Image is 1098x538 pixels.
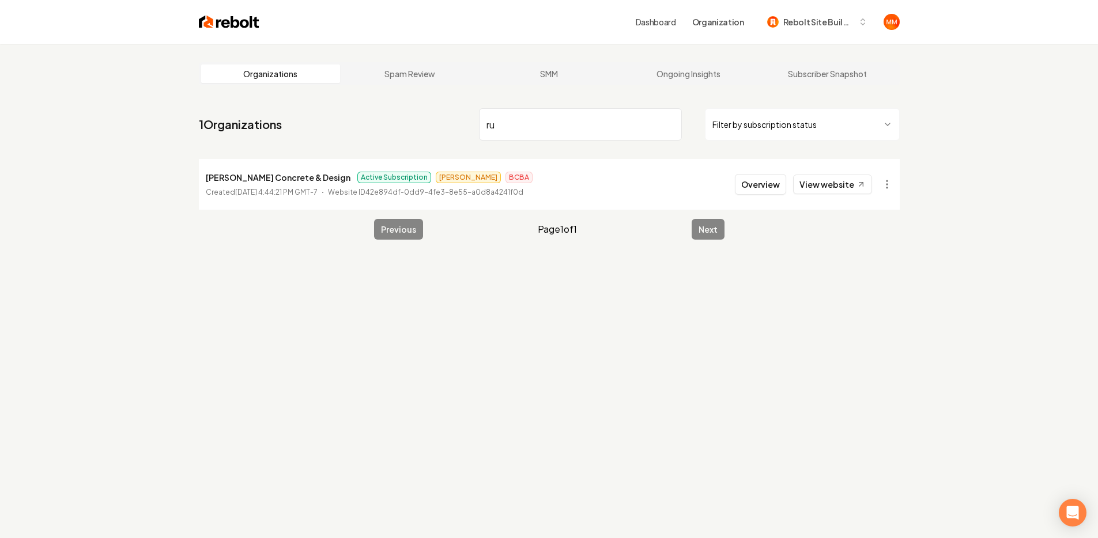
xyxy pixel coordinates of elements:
[505,172,533,183] span: BCBA
[436,172,501,183] span: [PERSON_NAME]
[479,108,682,141] input: Search by name or ID
[618,65,758,83] a: Ongoing Insights
[538,222,577,236] span: Page 1 of 1
[199,14,259,30] img: Rebolt Logo
[206,171,350,184] p: [PERSON_NAME] Concrete & Design
[206,187,318,198] p: Created
[793,175,872,194] a: View website
[636,16,676,28] a: Dashboard
[199,116,282,132] a: 1Organizations
[758,65,897,83] a: Subscriber Snapshot
[685,12,751,32] button: Organization
[328,187,523,198] p: Website ID 42e894df-0dd9-4fe3-8e55-a0d8a4241f0d
[480,65,619,83] a: SMM
[735,174,786,195] button: Overview
[201,65,341,83] a: Organizations
[235,188,318,196] time: [DATE] 4:44:21 PM GMT-7
[357,172,431,183] span: Active Subscription
[783,16,854,28] span: Rebolt Site Builder
[884,14,900,30] img: Matthew Meyer
[1059,499,1086,526] div: Open Intercom Messenger
[884,14,900,30] button: Open user button
[767,16,779,28] img: Rebolt Site Builder
[340,65,480,83] a: Spam Review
